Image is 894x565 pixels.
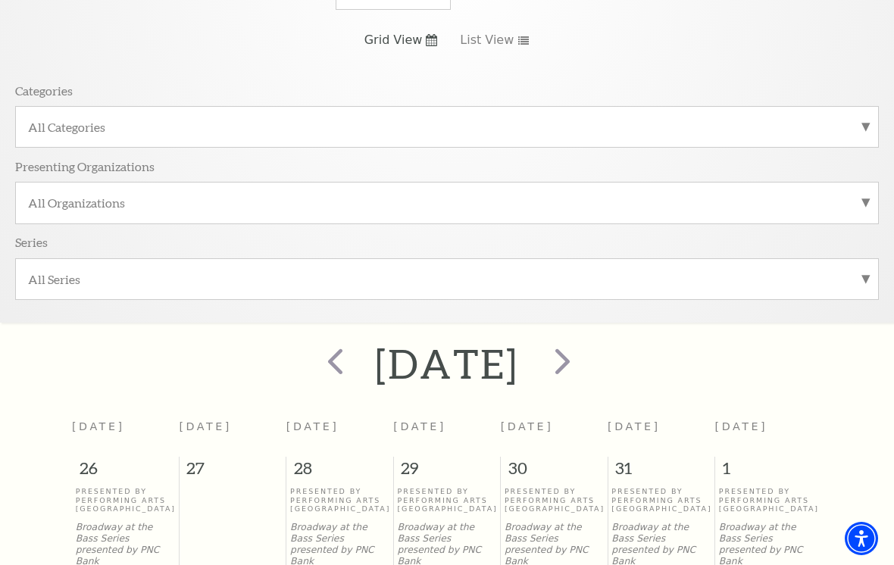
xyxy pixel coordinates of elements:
label: All Series [28,271,866,287]
span: [DATE] [179,420,232,432]
p: Presented By Performing Arts [GEOGRAPHIC_DATA] [505,487,604,513]
button: next [533,337,589,391]
div: Accessibility Menu [845,522,878,555]
span: [DATE] [715,420,768,432]
h2: [DATE] [375,339,518,388]
span: 30 [501,457,607,487]
span: 1 [715,457,822,487]
p: Presented By Performing Arts [GEOGRAPHIC_DATA] [398,487,497,513]
p: Presented By Performing Arts [GEOGRAPHIC_DATA] [611,487,711,513]
p: Presenting Organizations [15,158,155,174]
button: prev [305,337,361,391]
span: [DATE] [72,420,125,432]
span: 27 [180,457,286,487]
p: Categories [15,83,73,98]
span: 29 [394,457,500,487]
span: List View [460,32,514,48]
span: Grid View [364,32,423,48]
span: [DATE] [608,420,661,432]
span: 28 [286,457,392,487]
label: All Categories [28,119,866,135]
p: Presented By Performing Arts [GEOGRAPHIC_DATA] [719,487,818,513]
label: All Organizations [28,195,866,211]
p: Presented By Performing Arts [GEOGRAPHIC_DATA] [290,487,389,513]
span: 26 [72,457,179,487]
p: Series [15,234,48,250]
span: [DATE] [393,420,446,432]
span: [DATE] [286,420,339,432]
span: [DATE] [501,420,554,432]
p: Presented By Performing Arts [GEOGRAPHIC_DATA] [76,487,175,513]
span: 31 [608,457,714,487]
